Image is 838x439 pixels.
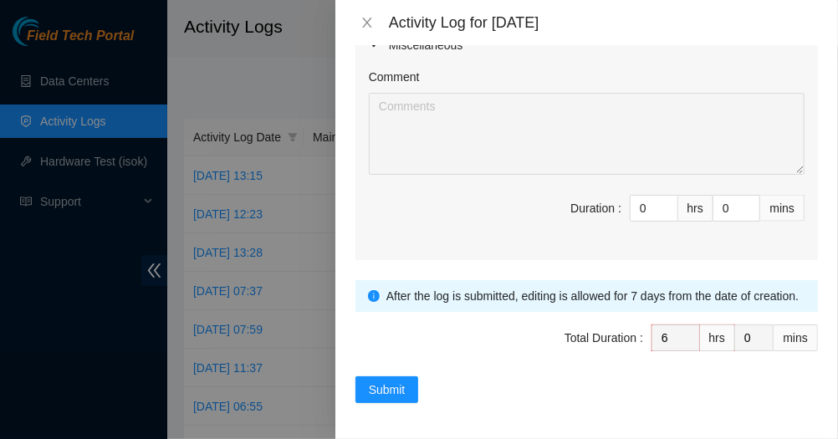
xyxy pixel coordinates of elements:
button: Close [355,15,379,31]
label: Comment [369,68,420,86]
div: hrs [700,324,735,351]
div: mins [760,195,805,222]
span: caret-right [369,40,379,50]
span: info-circle [368,290,380,302]
textarea: Comment [369,93,805,175]
div: hrs [678,195,713,222]
div: Activity Log for [DATE] [389,13,818,32]
span: close [360,16,374,29]
span: Submit [369,380,406,399]
div: Total Duration : [565,329,643,347]
div: Miscellaneous [355,26,818,64]
button: Submit [355,376,419,403]
div: mins [774,324,818,351]
div: After the log is submitted, editing is allowed for 7 days from the date of creation. [386,287,805,305]
div: Duration : [570,199,621,217]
